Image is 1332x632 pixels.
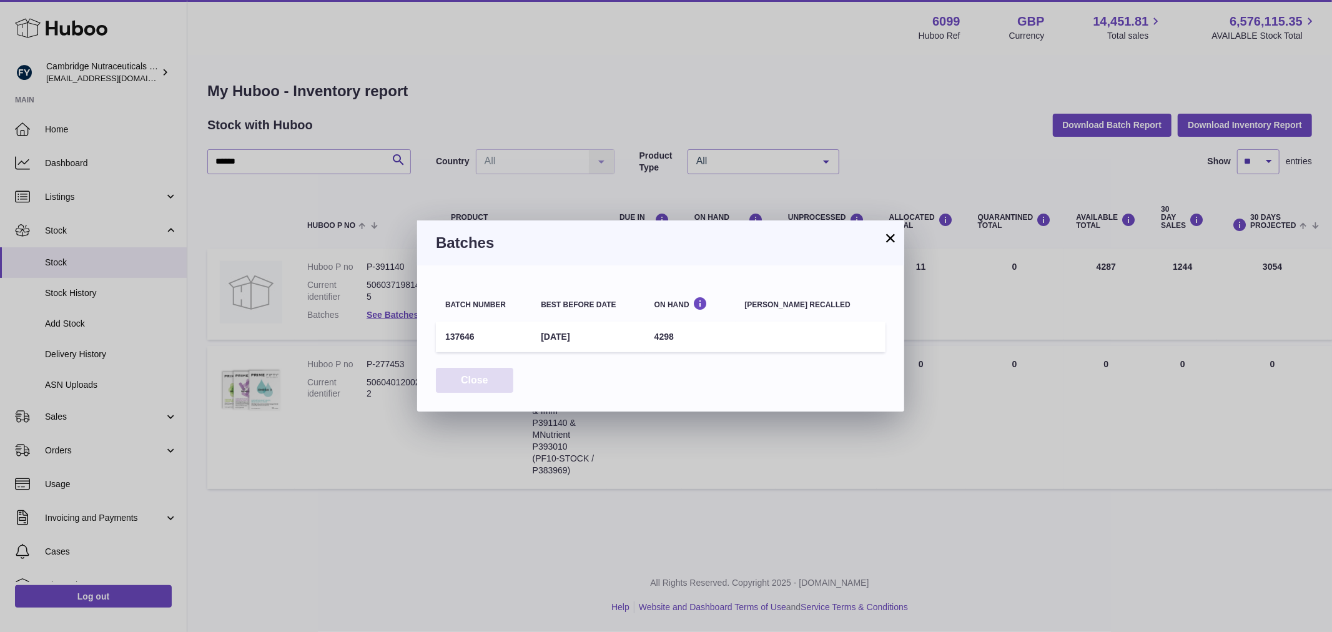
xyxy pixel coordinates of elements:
[436,322,531,352] td: 137646
[445,301,522,309] div: Batch number
[541,301,635,309] div: Best before date
[654,297,726,309] div: On Hand
[436,368,513,393] button: Close
[436,233,886,253] h3: Batches
[745,301,876,309] div: [PERSON_NAME] recalled
[531,322,644,352] td: [DATE]
[645,322,736,352] td: 4298
[883,230,898,245] button: ×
